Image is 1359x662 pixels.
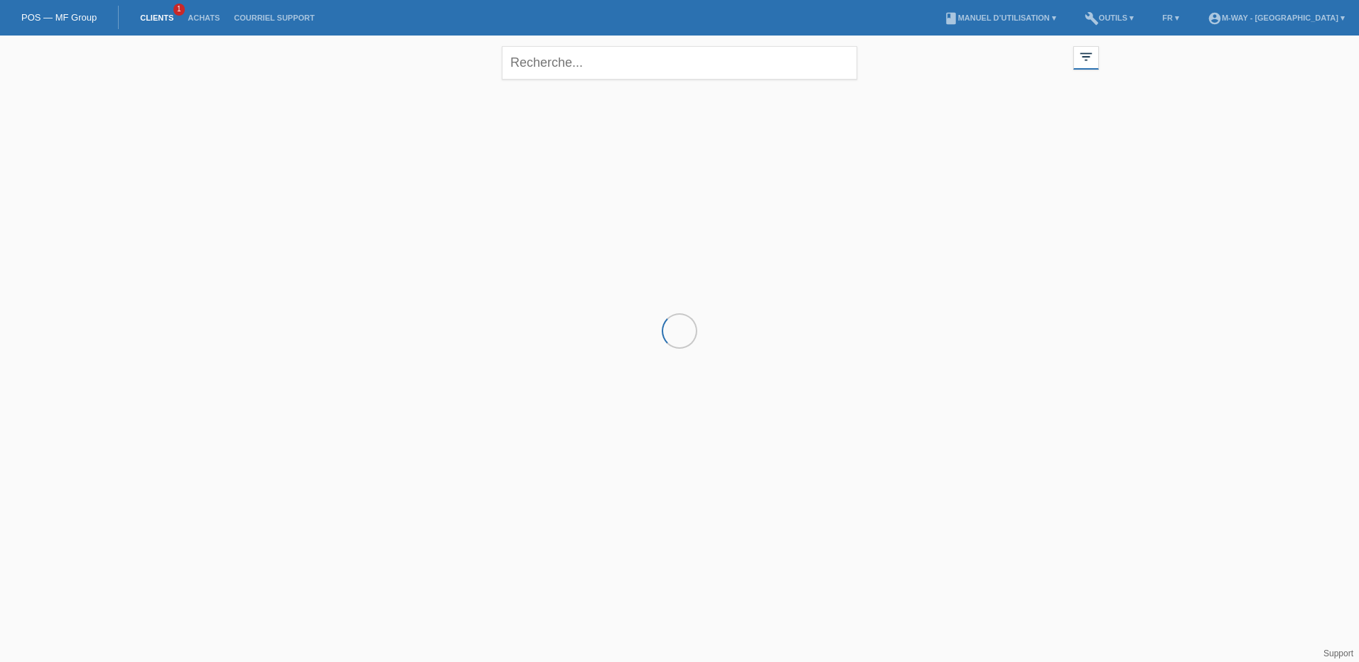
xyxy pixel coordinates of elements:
[1078,13,1141,22] a: buildOutils ▾
[944,11,958,26] i: book
[181,13,227,22] a: Achats
[502,46,857,80] input: Recherche...
[21,12,97,23] a: POS — MF Group
[1078,49,1094,65] i: filter_list
[937,13,1063,22] a: bookManuel d’utilisation ▾
[133,13,181,22] a: Clients
[227,13,321,22] a: Courriel Support
[1155,13,1186,22] a: FR ▾
[173,4,185,16] span: 1
[1200,13,1352,22] a: account_circlem-way - [GEOGRAPHIC_DATA] ▾
[1085,11,1099,26] i: build
[1323,649,1353,658] a: Support
[1208,11,1222,26] i: account_circle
